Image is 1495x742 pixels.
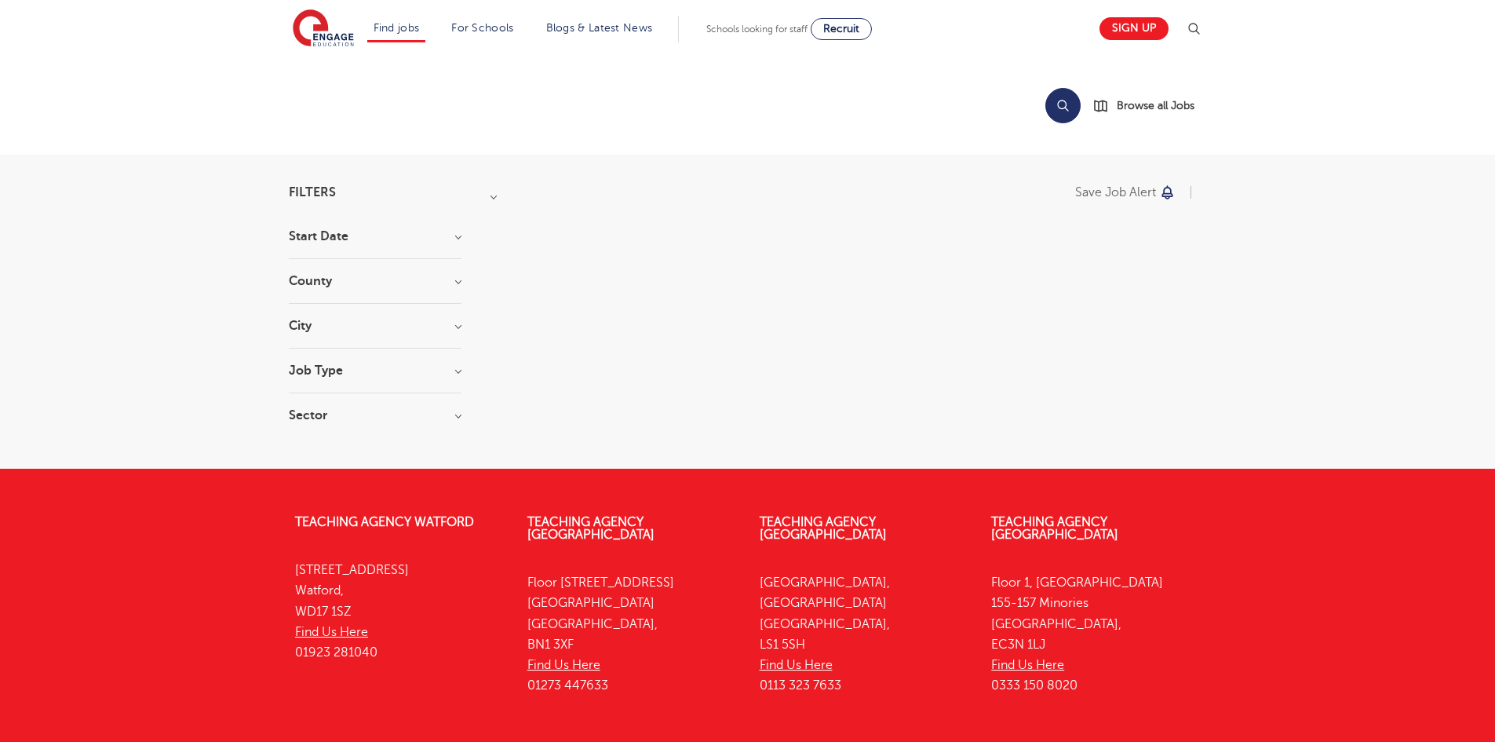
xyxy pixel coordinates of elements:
a: Teaching Agency [GEOGRAPHIC_DATA] [527,515,655,542]
span: Schools looking for staff [706,24,808,35]
a: Blogs & Latest News [546,22,653,34]
p: Floor 1, [GEOGRAPHIC_DATA] 155-157 Minories [GEOGRAPHIC_DATA], EC3N 1LJ 0333 150 8020 [991,572,1200,696]
a: Sign up [1099,17,1169,40]
img: Engage Education [293,9,354,49]
a: Find Us Here [295,625,368,639]
a: Find jobs [374,22,420,34]
p: Save job alert [1075,186,1156,199]
button: Save job alert [1075,186,1176,199]
span: Filters [289,186,336,199]
a: For Schools [451,22,513,34]
span: Browse all Jobs [1117,97,1194,115]
a: Teaching Agency [GEOGRAPHIC_DATA] [760,515,887,542]
h3: Job Type [289,364,461,377]
a: Teaching Agency Watford [295,515,474,529]
a: Find Us Here [991,658,1064,672]
a: Find Us Here [760,658,833,672]
h3: Sector [289,409,461,422]
a: Find Us Here [527,658,600,672]
span: Recruit [823,23,859,35]
p: Floor [STREET_ADDRESS] [GEOGRAPHIC_DATA] [GEOGRAPHIC_DATA], BN1 3XF 01273 447633 [527,572,736,696]
h3: County [289,275,461,287]
h3: Start Date [289,230,461,243]
a: Teaching Agency [GEOGRAPHIC_DATA] [991,515,1118,542]
a: Browse all Jobs [1093,97,1207,115]
button: Search [1045,88,1081,123]
p: [STREET_ADDRESS] Watford, WD17 1SZ 01923 281040 [295,560,504,663]
a: Recruit [811,18,872,40]
h3: City [289,320,461,332]
p: [GEOGRAPHIC_DATA], [GEOGRAPHIC_DATA] [GEOGRAPHIC_DATA], LS1 5SH 0113 323 7633 [760,572,968,696]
